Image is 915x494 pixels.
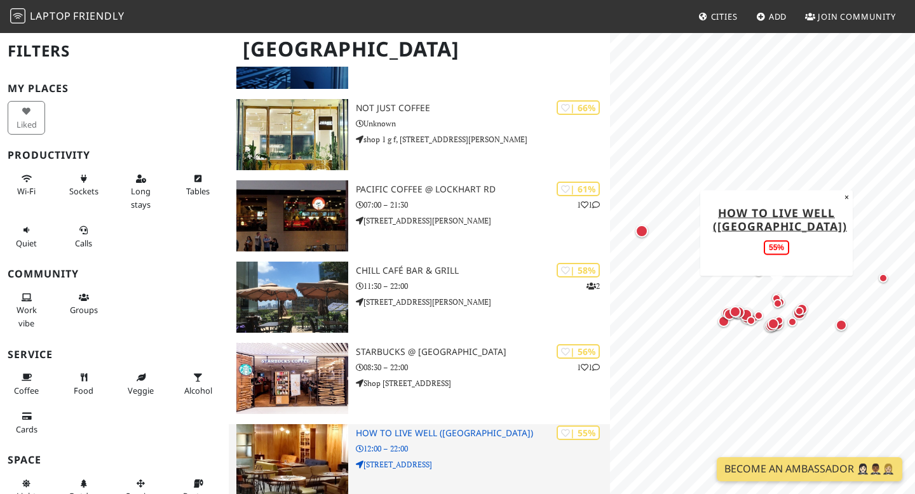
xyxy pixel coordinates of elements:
p: 07:00 – 21:30 [356,199,610,211]
a: Join Community [800,5,901,28]
div: | 55% [557,425,600,440]
h2: Filters [8,32,221,70]
div: Map marker [729,306,744,321]
a: Cities [693,5,743,28]
p: shop 1 g f, [STREET_ADDRESS][PERSON_NAME] [356,133,610,145]
div: Map marker [812,261,827,276]
p: [STREET_ADDRESS] [356,458,610,471]
h3: Chill Café Bar & Grill [356,265,610,276]
h3: Service [8,349,221,361]
div: Map marker [768,315,786,333]
p: 1 1 [577,361,600,373]
h3: Community [8,268,221,280]
a: Pacific Coffee @ Lockhart Rd | 61% 11 Pacific Coffee @ Lockhart Rd 07:00 – 21:30 [STREET_ADDRESS]... [229,180,610,251]
a: Not Just Coffee | 66% Not Just Coffee Unknown shop 1 g f, [STREET_ADDRESS][PERSON_NAME] [229,99,610,170]
span: Work-friendly tables [186,185,210,197]
span: Long stays [131,185,151,210]
div: 55% [764,240,789,255]
span: Video/audio calls [75,237,92,249]
div: Map marker [763,316,781,334]
img: Starbucks @ Windsor House [236,343,348,414]
span: Veggie [128,385,154,396]
h3: Space [8,454,221,466]
h3: My Places [8,83,221,95]
button: Alcohol [179,367,217,401]
h1: [GEOGRAPHIC_DATA] [233,32,607,67]
div: Map marker [790,304,808,322]
div: Map marker [737,306,755,324]
div: Map marker [721,306,738,323]
span: Laptop [30,9,71,23]
span: Alcohol [184,385,212,396]
div: Map marker [771,313,787,328]
div: Map marker [739,305,756,322]
span: Stable Wi-Fi [17,185,36,197]
p: 11:30 – 22:00 [356,280,610,292]
div: | 56% [557,344,600,359]
span: Friendly [73,9,124,23]
a: Add [751,5,792,28]
p: 08:30 – 22:00 [356,361,610,373]
button: Sockets [65,168,102,202]
span: Add [769,11,787,22]
span: Credit cards [16,424,37,435]
div: | 61% [557,182,600,196]
p: Shop [STREET_ADDRESS] [356,377,610,389]
span: Join Community [818,11,896,22]
button: Wi-Fi [8,168,45,202]
div: Map marker [794,301,810,317]
div: Map marker [633,222,651,240]
div: | 66% [557,100,600,115]
div: Map marker [715,313,732,330]
button: Quiet [8,220,45,253]
img: Pacific Coffee @ Lockhart Rd [236,180,348,251]
p: 1 1 [577,199,600,211]
a: Starbucks @ Windsor House | 56% 11 Starbucks @ [GEOGRAPHIC_DATA] 08:30 – 22:00 Shop [STREET_ADDRESS] [229,343,610,414]
p: [STREET_ADDRESS][PERSON_NAME] [356,215,610,227]
button: Calls [65,220,102,253]
img: LaptopFriendly [10,8,25,23]
a: LaptopFriendly LaptopFriendly [10,6,125,28]
div: Map marker [751,308,766,323]
h3: Starbucks @ [GEOGRAPHIC_DATA] [356,347,610,357]
div: Map marker [770,296,785,311]
div: Map marker [785,314,800,330]
button: Work vibe [8,287,45,333]
p: 12:00 – 22:00 [356,443,610,455]
span: Coffee [14,385,39,396]
div: Map marker [727,304,743,320]
div: | 58% [557,263,600,277]
div: Map marker [769,290,785,305]
h3: Pacific Coffee @ Lockhart Rd [356,184,610,195]
span: Quiet [16,237,37,249]
button: Long stays [122,168,159,215]
div: Map marker [769,291,784,306]
div: Map marker [833,317,850,333]
span: Power sockets [69,185,98,197]
p: Unknown [356,117,610,130]
div: Map marker [751,264,766,279]
p: [STREET_ADDRESS][PERSON_NAME] [356,296,610,308]
span: People working [17,304,37,328]
button: Tables [179,168,217,202]
p: 2 [586,280,600,292]
div: Map marker [719,305,736,321]
h3: Not Just Coffee [356,103,610,114]
a: Chill Café Bar & Grill | 58% 2 Chill Café Bar & Grill 11:30 – 22:00 [STREET_ADDRESS][PERSON_NAME] [229,262,610,333]
img: Chill Café Bar & Grill [236,262,348,333]
div: Map marker [792,304,807,319]
button: Food [65,367,102,401]
button: Close popup [841,190,853,204]
img: Not Just Coffee [236,99,348,170]
div: Map marker [762,318,778,335]
button: Groups [65,287,102,321]
div: Map marker [876,270,891,286]
div: Map marker [765,316,782,332]
a: HOW to live well ([GEOGRAPHIC_DATA]) [713,204,847,233]
span: Food [74,385,93,396]
div: Map marker [738,309,756,326]
span: Group tables [70,304,98,316]
h3: Productivity [8,149,221,161]
span: Cities [711,11,738,22]
button: Cards [8,406,45,439]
